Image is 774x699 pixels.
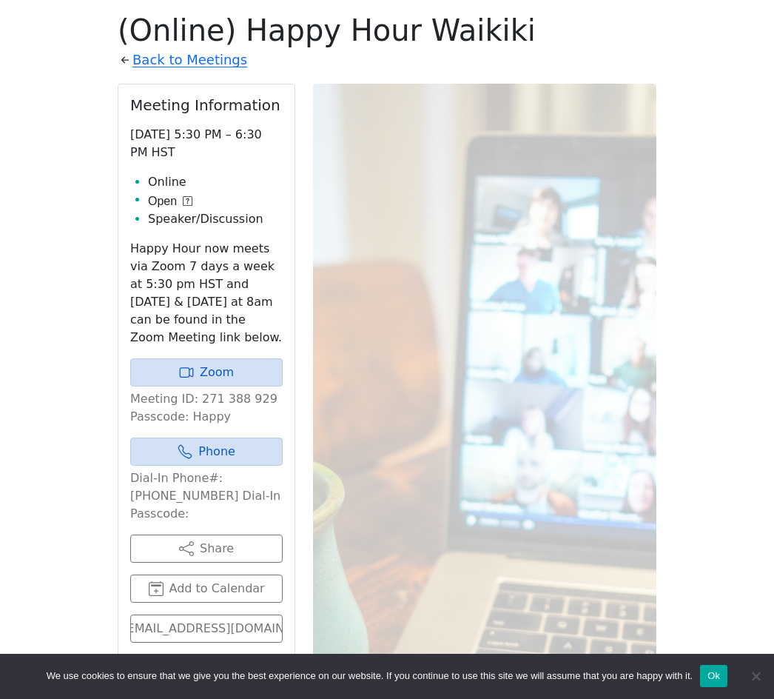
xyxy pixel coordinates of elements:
span: Open [148,193,177,210]
button: Share [130,535,283,563]
li: Speaker/Discussion [148,210,283,228]
button: Ok [700,665,727,687]
p: Happy Hour now meets via Zoom 7 days a week at 5:30 pm HST and [DATE] & [DATE] at 8am can be foun... [130,240,283,347]
p: Dial-In Phone#: [PHONE_NUMBER] Dial-In Passcode: [130,469,283,523]
button: Open [148,193,192,210]
h1: (Online) Happy Hour Waikiki [118,13,656,48]
span: We use cookies to ensure that we give you the best experience on our website. If you continue to ... [47,669,693,683]
span: No [748,669,763,683]
button: Add to Calendar [130,575,283,603]
p: Meeting ID: 271 388 929 Passcode: Happy [130,390,283,426]
a: [URL][EMAIL_ADDRESS][DOMAIN_NAME] [130,615,283,643]
a: Zoom [130,358,283,387]
h2: Meeting Information [130,96,283,114]
a: Phone [130,438,283,466]
p: [DATE] 5:30 PM – 6:30 PM HST [130,126,283,161]
a: Back to Meetings [132,48,247,72]
li: Online [148,173,283,191]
